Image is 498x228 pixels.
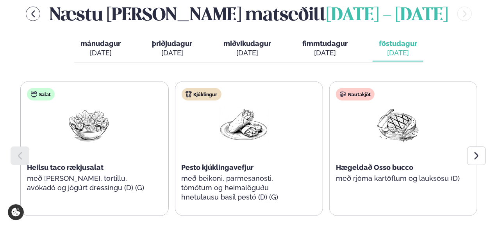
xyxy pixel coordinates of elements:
[219,107,269,143] img: Wraps.png
[146,36,198,62] button: þriðjudagur [DATE]
[182,174,306,202] p: með beikoni, parmesanosti, tómötum og heimalöguðu hnetulausu basil pestó (D) (G)
[223,48,271,58] div: [DATE]
[182,163,254,171] span: Pesto kjúklingavefjur
[64,107,114,143] img: Salad.png
[296,36,354,62] button: fimmtudagur [DATE]
[373,36,423,62] button: föstudagur [DATE]
[27,174,151,193] p: með [PERSON_NAME], tortillu, avókadó og jógúrt dressingu (D) (G)
[31,91,37,97] img: salad.svg
[152,48,192,58] div: [DATE]
[27,163,104,171] span: Heilsu taco rækjusalat
[26,7,40,21] button: menu-btn-left
[340,91,346,97] img: beef.svg
[379,39,417,48] span: föstudagur
[223,39,271,48] span: miðvikudagur
[217,36,277,62] button: miðvikudagur [DATE]
[74,36,127,62] button: mánudagur [DATE]
[457,7,472,21] button: menu-btn-right
[336,88,375,101] div: Nautakjöt
[326,7,448,24] span: [DATE] - [DATE]
[336,163,413,171] span: Hægeldað Osso bucco
[379,48,417,58] div: [DATE]
[8,204,24,220] a: Cookie settings
[27,88,55,101] div: Salat
[152,39,192,48] span: þriðjudagur
[50,1,448,27] h2: Næstu [PERSON_NAME] matseðill
[302,39,348,48] span: fimmtudagur
[186,91,192,97] img: chicken.svg
[302,48,348,58] div: [DATE]
[336,174,460,183] p: með rjóma kartöflum og lauksósu (D)
[80,39,121,48] span: mánudagur
[182,88,221,101] div: Kjúklingur
[80,48,121,58] div: [DATE]
[373,107,423,143] img: Beef-Meat.png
